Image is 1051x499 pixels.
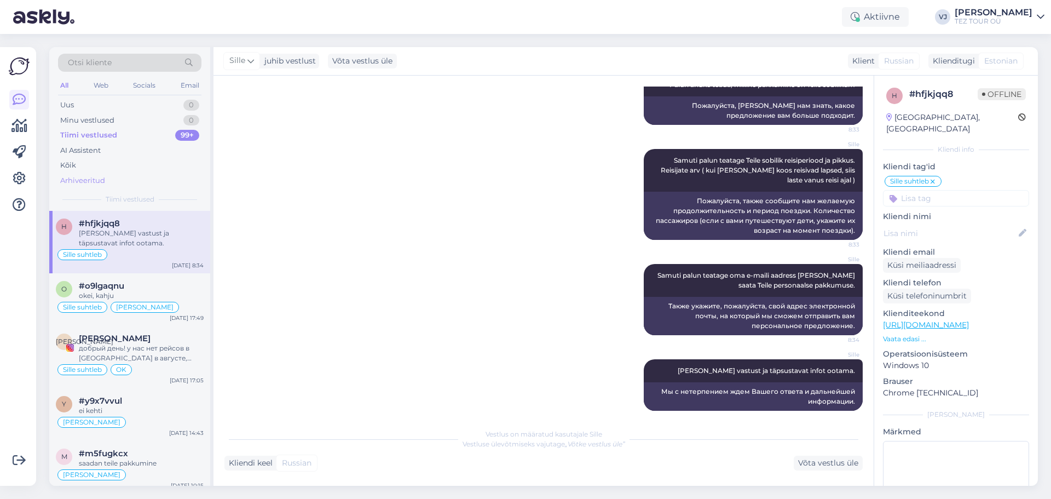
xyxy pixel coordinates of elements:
[883,277,1029,289] p: Kliendi telefon
[818,125,859,134] span: 8:33
[644,96,863,125] div: Пожалуйста, [PERSON_NAME] нам знать, какое предложение вам больше подходит.
[883,334,1029,344] p: Vaata edasi ...
[79,406,204,416] div: ei kehti
[62,400,66,408] span: y
[175,130,199,141] div: 99+
[282,457,311,469] span: Russian
[955,8,1032,17] div: [PERSON_NAME]
[928,55,975,67] div: Klienditugi
[886,112,1018,135] div: [GEOGRAPHIC_DATA], [GEOGRAPHIC_DATA]
[260,55,316,67] div: juhib vestlust
[79,219,120,228] span: #hfjkjqq8
[883,376,1029,387] p: Brauser
[91,78,111,93] div: Web
[79,334,151,343] span: Яна Роздорожня
[58,78,71,93] div: All
[883,161,1029,173] p: Kliendi tag'id
[883,258,961,273] div: Küsi meiliaadressi
[978,88,1026,100] span: Offline
[79,396,122,406] span: #y9x7vvul
[56,337,113,346] span: [PERSON_NAME]
[63,366,102,373] span: Sille suhtleb
[79,458,204,468] div: saadan teile pakkumine
[883,426,1029,438] p: Märkmed
[116,304,174,311] span: [PERSON_NAME]
[883,320,969,330] a: [URL][DOMAIN_NAME]
[60,130,117,141] div: Tiimi vestlused
[883,145,1029,154] div: Kliendi info
[883,387,1029,399] p: Chrome [TECHNICAL_ID]
[883,211,1029,222] p: Kliendi nimi
[818,140,859,148] span: Sille
[565,440,625,448] i: „Võtke vestlus üle”
[171,481,204,490] div: [DATE] 10:15
[328,54,397,68] div: Võta vestlus üle
[79,228,204,248] div: [PERSON_NAME] vastust ja täpsustavat infot ootama.
[883,410,1029,420] div: [PERSON_NAME]
[678,366,855,375] span: [PERSON_NAME] vastust ja täpsustavat infot ootama.
[79,291,204,301] div: okei, kahju
[169,429,204,437] div: [DATE] 14:43
[883,190,1029,207] input: Lisa tag
[657,271,857,289] span: Samuti palun teatage oma e-maili aadress [PERSON_NAME] saata Teile personaalse pakkumuse.
[79,343,204,363] div: добрый день! у нас нет рейсов в [GEOGRAPHIC_DATA] в августе, можем предложить Турцию!
[883,227,1017,239] input: Lisa nimi
[60,100,74,111] div: Uus
[60,175,105,186] div: Arhiveeritud
[229,55,245,67] span: Sille
[818,411,859,420] span: 8:34
[183,115,199,126] div: 0
[63,251,102,258] span: Sille suhtleb
[170,376,204,385] div: [DATE] 17:05
[883,360,1029,371] p: Windows 10
[818,255,859,263] span: Sille
[955,8,1044,26] a: [PERSON_NAME]TEZ TOUR OÜ
[794,456,863,471] div: Võta vestlus üle
[883,308,1029,319] p: Klienditeekond
[935,9,950,25] div: VJ
[984,55,1018,67] span: Estonian
[116,366,126,373] span: OK
[60,115,114,126] div: Minu vestlused
[818,351,859,359] span: Sille
[183,100,199,111] div: 0
[848,55,875,67] div: Klient
[909,88,978,101] div: # hfjkjqq8
[486,430,602,438] span: Vestlus on määratud kasutajale Sille
[172,261,204,269] div: [DATE] 8:34
[818,336,859,344] span: 8:34
[9,56,30,77] img: Askly Logo
[644,382,863,411] div: Мы с нетерпением ждем Вашего ответа и дальнейшей информации.
[170,314,204,322] div: [DATE] 17:49
[61,452,67,461] span: m
[63,472,120,478] span: [PERSON_NAME]
[890,178,929,185] span: Sille suhtleb
[463,440,625,448] span: Vestluse ülevõtmiseks vajutage
[60,145,101,156] div: AI Assistent
[63,304,102,311] span: Sille suhtleb
[644,192,863,240] div: Пожалуйста, также сообщите нам желаемую продолжительность и период поездки. Количество пассажиров...
[178,78,201,93] div: Email
[106,194,154,204] span: Tiimi vestlused
[68,57,112,68] span: Otsi kliente
[955,17,1032,26] div: TEZ TOUR OÜ
[892,91,897,100] span: h
[818,240,859,249] span: 8:33
[883,348,1029,360] p: Operatsioonisüsteem
[644,297,863,335] div: Также укажите, пожалуйста, свой адрес электронной почты, на который мы сможем отправить вам персо...
[63,419,120,426] span: [PERSON_NAME]
[884,55,914,67] span: Russian
[79,449,128,458] span: #m5fugkcx
[61,285,67,293] span: o
[661,156,857,184] span: Samuti palun teatage Teile sobilik reisiperiood ja pikkus. Reisijate arv ( kui [PERSON_NAME] koos...
[883,289,971,303] div: Küsi telefoninumbrit
[60,160,76,171] div: Kõik
[61,222,67,231] span: h
[224,457,273,469] div: Kliendi keel
[131,78,158,93] div: Socials
[883,246,1029,258] p: Kliendi email
[79,281,124,291] span: #o9lgaqnu
[842,7,909,27] div: Aktiivne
